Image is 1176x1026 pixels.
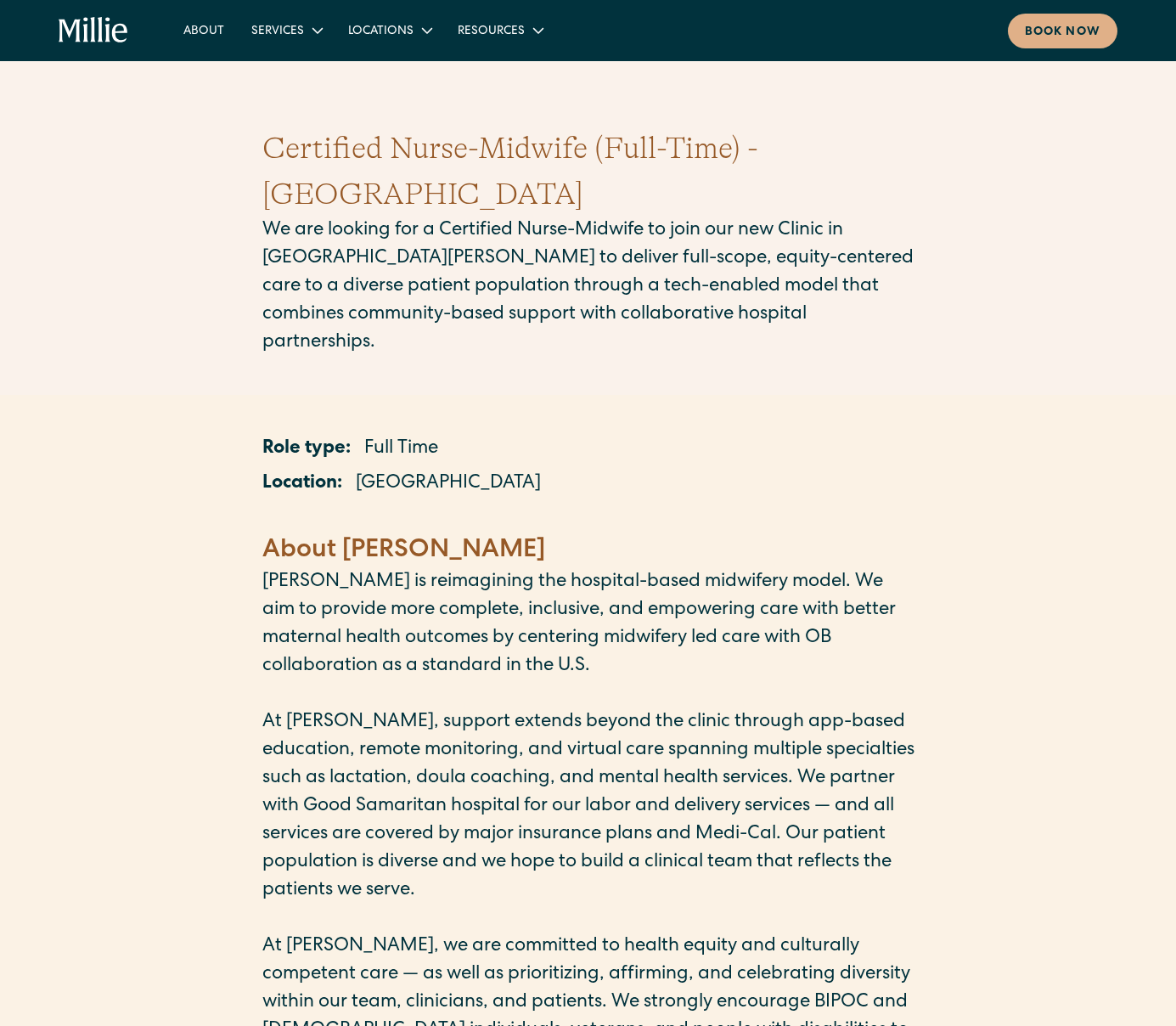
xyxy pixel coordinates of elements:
a: home [59,17,128,44]
p: [GEOGRAPHIC_DATA] [356,471,541,499]
p: Role type: [262,436,351,464]
p: We are looking for a Certified Nurse-Midwife to join our new Clinic in [GEOGRAPHIC_DATA][PERSON_N... [262,217,914,358]
div: Services [238,16,335,44]
h1: Certified Nurse-Midwife (Full-Time) - [GEOGRAPHIC_DATA] [262,126,914,217]
strong: About [PERSON_NAME] [262,538,545,564]
p: ‍ [262,905,914,933]
div: Resources [444,16,555,44]
div: Locations [348,23,414,41]
p: ‍ [262,505,914,533]
div: Book now [1025,24,1100,42]
p: Location: [262,471,342,499]
p: Full Time [364,436,438,464]
p: ‍ [262,681,914,709]
p: At [PERSON_NAME], support extends beyond the clinic through app-based education, remote monitorin... [262,709,914,905]
div: Locations [335,16,444,44]
a: About [170,16,238,44]
div: Services [251,23,304,41]
a: Book now [1008,14,1117,48]
div: Resources [458,23,525,41]
p: [PERSON_NAME] is reimagining the hospital-based midwifery model. We aim to provide more complete,... [262,569,914,681]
